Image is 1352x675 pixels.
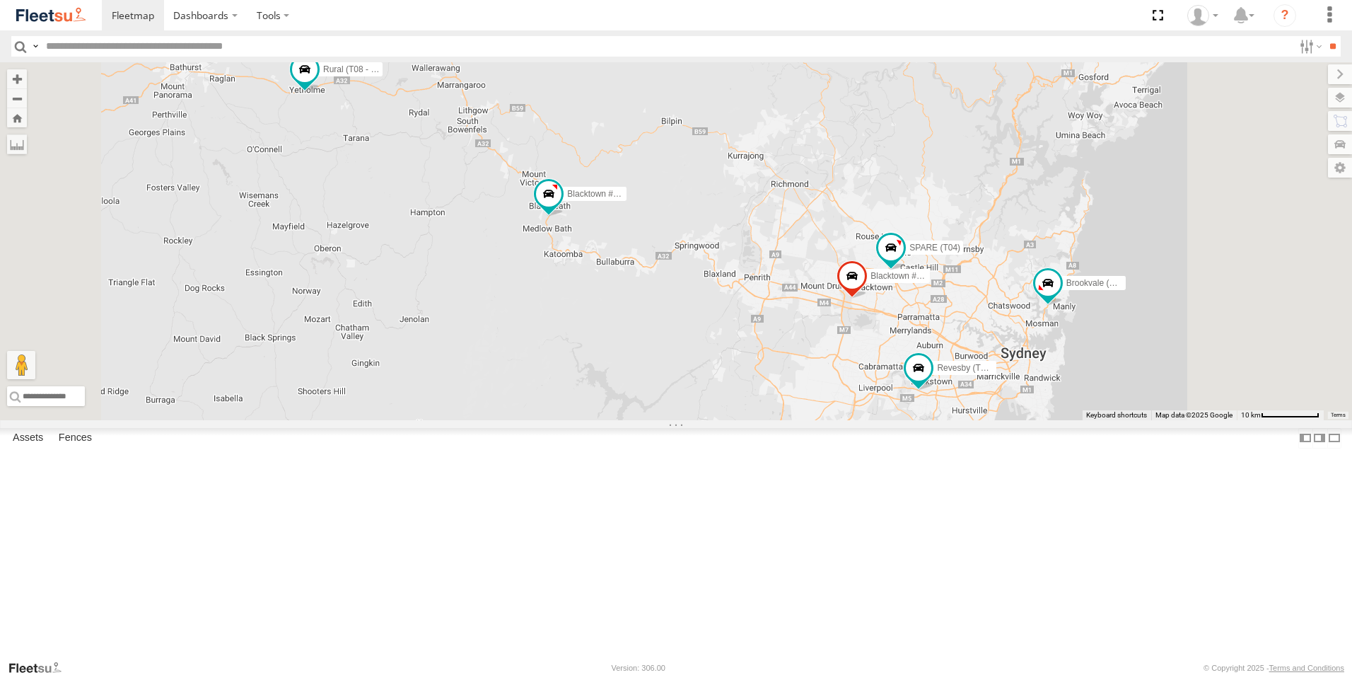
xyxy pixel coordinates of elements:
[1066,278,1204,288] span: Brookvale (T10 - [PERSON_NAME])
[937,363,1070,373] span: Revesby (T07 - [PERSON_NAME])
[323,64,443,74] span: Rural (T08 - [PERSON_NAME])
[1086,410,1147,420] button: Keyboard shortcuts
[1312,428,1327,449] label: Dock Summary Table to the Right
[1298,428,1312,449] label: Dock Summary Table to the Left
[1328,158,1352,178] label: Map Settings
[1204,664,1344,672] div: © Copyright 2025 -
[30,36,41,57] label: Search Query
[52,428,99,448] label: Fences
[1327,428,1341,449] label: Hide Summary Table
[8,661,73,675] a: Visit our Website
[1155,411,1232,419] span: Map data ©2025 Google
[1274,4,1296,27] i: ?
[870,271,1021,281] span: Blacktown #2 (T05 - [PERSON_NAME])
[7,108,27,127] button: Zoom Home
[7,351,35,379] button: Drag Pegman onto the map to open Street View
[7,134,27,154] label: Measure
[1269,664,1344,672] a: Terms and Conditions
[14,6,88,25] img: fleetsu-logo-horizontal.svg
[612,664,665,672] div: Version: 306.00
[1237,410,1324,420] button: Map Scale: 10 km per 79 pixels
[7,88,27,108] button: Zoom out
[1331,412,1346,418] a: Terms (opens in new tab)
[6,428,50,448] label: Assets
[1182,5,1223,26] div: Adrian Singleton
[567,190,718,200] span: Blacktown #1 (T09 - [PERSON_NAME])
[909,243,960,253] span: SPARE (T04)
[1241,411,1261,419] span: 10 km
[7,69,27,88] button: Zoom in
[1294,36,1324,57] label: Search Filter Options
